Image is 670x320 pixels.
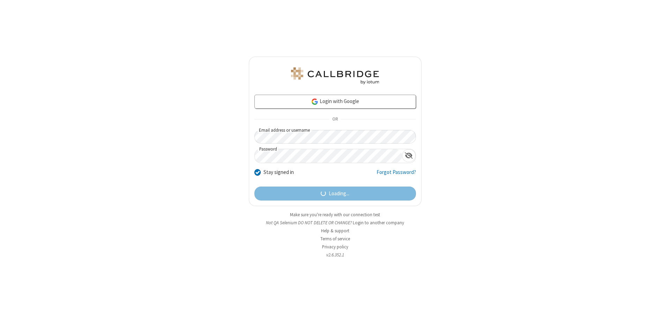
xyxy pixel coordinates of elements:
a: Privacy policy [322,244,348,250]
img: google-icon.png [311,98,319,106]
li: v2.6.352.1 [249,252,422,258]
input: Email address or username [254,130,416,144]
a: Terms of service [320,236,350,242]
div: Show password [402,149,416,162]
img: QA Selenium DO NOT DELETE OR CHANGE [290,67,380,84]
span: OR [329,115,341,124]
a: Help & support [321,228,349,234]
a: Make sure you're ready with our connection test [290,212,380,218]
a: Forgot Password? [377,168,416,182]
label: Stay signed in [263,168,294,176]
input: Password [255,149,402,163]
a: Login with Google [254,95,416,109]
button: Loading... [254,187,416,201]
button: Login to another company [353,219,404,226]
span: Loading... [329,190,349,198]
li: Not QA Selenium DO NOT DELETE OR CHANGE? [249,219,422,226]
